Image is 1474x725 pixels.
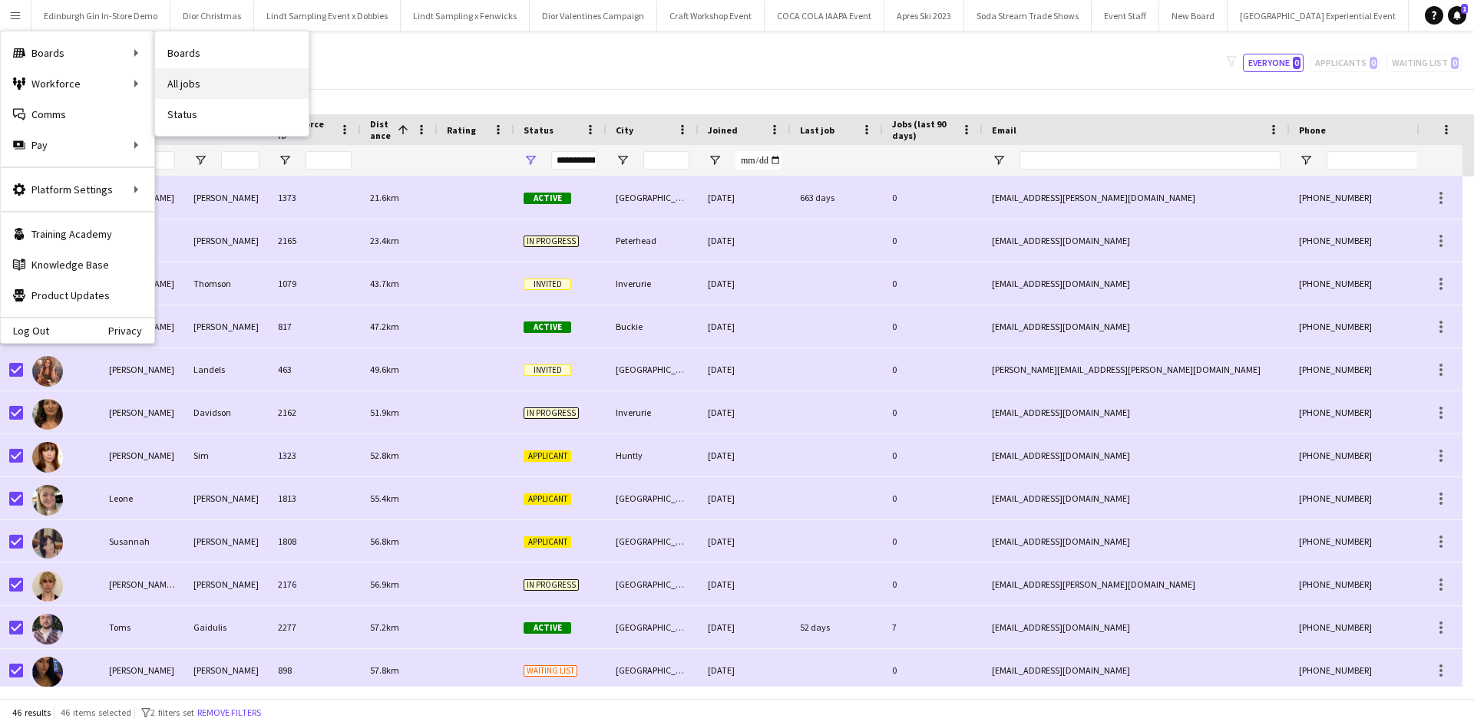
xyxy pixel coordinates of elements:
[370,192,399,203] span: 21.6km
[170,1,254,31] button: Dior Christmas
[524,278,571,290] span: Invited
[992,124,1016,136] span: Email
[269,262,361,305] div: 1079
[184,391,269,433] div: Davidson
[883,219,983,262] div: 0
[401,1,530,31] button: Lindt Sampling x Fenwicks
[883,606,983,648] div: 7
[1448,6,1466,25] a: 1
[964,1,1092,31] button: Soda Stream Trade Shows
[606,606,699,648] div: [GEOGRAPHIC_DATA]
[184,649,269,691] div: [PERSON_NAME]
[800,124,834,136] span: Last job
[883,649,983,691] div: 0
[524,321,571,333] span: Active
[699,391,791,433] div: [DATE]
[100,520,184,562] div: Susannah
[32,614,63,644] img: Toms Gaidulis
[983,305,1290,348] div: [EMAIL_ADDRESS][DOMAIN_NAME]
[184,262,269,305] div: Thomson
[32,442,63,473] img: Lesley Sim
[1299,124,1326,136] span: Phone
[883,434,983,476] div: 0
[765,1,884,31] button: COCA COLA IAAPA Event
[269,477,361,519] div: 1813
[32,528,63,559] img: Susannah Higginson
[100,606,184,648] div: Toms
[269,563,361,605] div: 2176
[155,38,309,68] a: Boards
[194,704,264,721] button: Remove filters
[606,305,699,348] div: Buckie
[100,649,184,691] div: [PERSON_NAME]
[606,262,699,305] div: Inverurie
[524,153,537,167] button: Open Filter Menu
[883,391,983,433] div: 0
[699,348,791,391] div: [DATE]
[150,707,194,718] span: 2 filters set
[269,434,361,476] div: 1323
[32,399,63,430] img: Lynne Davidson
[370,118,392,141] span: Distance
[137,151,175,170] input: First Name Filter Input
[370,407,399,418] span: 51.9km
[100,348,184,391] div: [PERSON_NAME]
[616,153,630,167] button: Open Filter Menu
[699,219,791,262] div: [DATE]
[31,1,170,31] button: Edinburgh Gin In-Store Demo
[524,536,571,548] span: Applicant
[699,434,791,476] div: [DATE]
[699,262,791,305] div: [DATE]
[606,391,699,433] div: Inverurie
[524,124,554,136] span: Status
[524,493,571,505] span: Applicant
[61,707,131,718] span: 46 items selected
[184,520,269,562] div: [PERSON_NAME]
[184,219,269,262] div: [PERSON_NAME]
[100,391,184,433] div: [PERSON_NAME]
[657,1,765,31] button: Craft Workshop Event
[1,249,154,280] a: Knowledge Base
[735,151,782,170] input: Joined Filter Input
[524,407,579,419] span: In progress
[524,236,579,247] span: In progress
[983,520,1290,562] div: [EMAIL_ADDRESS][DOMAIN_NAME]
[883,348,983,391] div: 0
[884,1,964,31] button: Apres Ski 2023
[699,305,791,348] div: [DATE]
[100,563,184,605] div: [PERSON_NAME] ([GEOGRAPHIC_DATA])
[883,305,983,348] div: 0
[1159,1,1228,31] button: New Board
[983,477,1290,519] div: [EMAIL_ADDRESS][DOMAIN_NAME]
[708,124,738,136] span: Joined
[100,477,184,519] div: Leone
[32,485,63,516] img: Leone Nicol
[108,325,154,337] a: Privacy
[221,151,259,170] input: Last Name Filter Input
[1092,1,1159,31] button: Event Staff
[370,578,399,590] span: 56.9km
[708,153,722,167] button: Open Filter Menu
[32,657,63,687] img: Madeleine Hughes
[606,348,699,391] div: [GEOGRAPHIC_DATA]
[278,153,292,167] button: Open Filter Menu
[184,348,269,391] div: Landels
[269,219,361,262] div: 2165
[370,664,399,676] span: 57.8km
[983,391,1290,433] div: [EMAIL_ADDRESS][DOMAIN_NAME]
[32,571,63,601] img: Holley (Holland) Smith
[193,153,207,167] button: Open Filter Menu
[370,278,399,289] span: 43.7km
[699,563,791,605] div: [DATE]
[269,176,361,219] div: 1373
[983,606,1290,648] div: [EMAIL_ADDRESS][DOMAIN_NAME]
[983,219,1290,262] div: [EMAIL_ADDRESS][DOMAIN_NAME]
[606,434,699,476] div: Huntly
[1,38,154,68] div: Boards
[524,450,571,462] span: Applicant
[983,649,1290,691] div: [EMAIL_ADDRESS][DOMAIN_NAME]
[606,176,699,219] div: [GEOGRAPHIC_DATA]
[524,579,579,591] span: In progress
[306,151,352,170] input: Workforce ID Filter Input
[1,325,49,337] a: Log Out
